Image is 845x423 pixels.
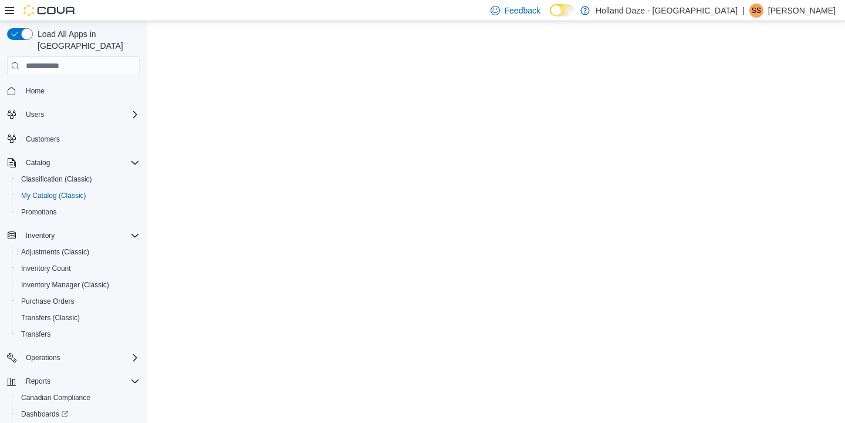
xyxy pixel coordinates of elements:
span: Inventory Count [16,261,140,276]
button: Catalog [21,156,55,170]
span: Canadian Compliance [16,391,140,405]
span: My Catalog (Classic) [16,189,140,203]
button: Reports [21,374,55,388]
button: Transfers (Classic) [12,310,144,326]
span: Purchase Orders [16,294,140,308]
a: Dashboards [12,406,144,422]
span: Feedback [505,5,540,16]
span: Adjustments (Classic) [21,247,89,257]
a: Transfers (Classic) [16,311,84,325]
span: Reports [26,377,50,386]
button: Purchase Orders [12,293,144,310]
span: Inventory [26,231,55,240]
button: Inventory [2,227,144,244]
a: Canadian Compliance [16,391,95,405]
button: Catalog [2,155,144,171]
span: Customers [26,135,60,144]
button: Reports [2,373,144,390]
div: Shawn S [749,4,763,18]
button: Inventory [21,229,59,243]
button: My Catalog (Classic) [12,187,144,204]
button: Operations [21,351,65,365]
span: Promotions [16,205,140,219]
span: Classification (Classic) [16,172,140,186]
span: Load All Apps in [GEOGRAPHIC_DATA] [33,28,140,52]
button: Users [21,108,49,122]
span: Transfers (Classic) [21,313,80,323]
button: Customers [2,130,144,147]
button: Users [2,106,144,123]
img: Cova [23,5,76,16]
span: Reports [21,374,140,388]
a: Adjustments (Classic) [16,245,94,259]
p: | [742,4,745,18]
span: Customers [21,131,140,146]
span: Catalog [21,156,140,170]
span: Home [21,83,140,98]
span: Transfers [21,330,50,339]
span: Transfers [16,327,140,341]
span: Dashboards [21,409,68,419]
p: Holland Daze - [GEOGRAPHIC_DATA] [596,4,738,18]
button: Promotions [12,204,144,220]
button: Classification (Classic) [12,171,144,187]
span: Users [26,110,44,119]
button: Inventory Manager (Classic) [12,277,144,293]
button: Adjustments (Classic) [12,244,144,260]
a: Purchase Orders [16,294,79,308]
span: Inventory [21,229,140,243]
span: Users [21,108,140,122]
span: Catalog [26,158,50,167]
span: SS [752,4,761,18]
span: Promotions [21,207,57,217]
a: Transfers [16,327,55,341]
span: Operations [21,351,140,365]
span: Canadian Compliance [21,393,90,402]
span: Inventory Count [21,264,71,273]
a: Promotions [16,205,62,219]
a: Home [21,84,49,98]
button: Operations [2,350,144,366]
a: My Catalog (Classic) [16,189,91,203]
a: Inventory Manager (Classic) [16,278,114,292]
span: Inventory Manager (Classic) [16,278,140,292]
span: Dark Mode [550,16,550,17]
button: Transfers [12,326,144,343]
a: Classification (Classic) [16,172,97,186]
span: My Catalog (Classic) [21,191,86,200]
p: [PERSON_NAME] [768,4,836,18]
a: Inventory Count [16,261,76,276]
span: Purchase Orders [21,297,75,306]
span: Adjustments (Classic) [16,245,140,259]
button: Canadian Compliance [12,390,144,406]
button: Home [2,82,144,99]
span: Dashboards [16,407,140,421]
a: Customers [21,132,65,146]
span: Inventory Manager (Classic) [21,280,109,290]
span: Transfers (Classic) [16,311,140,325]
span: Classification (Classic) [21,174,92,184]
a: Dashboards [16,407,73,421]
button: Inventory Count [12,260,144,277]
span: Operations [26,353,60,362]
span: Home [26,86,45,96]
input: Dark Mode [550,4,574,16]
